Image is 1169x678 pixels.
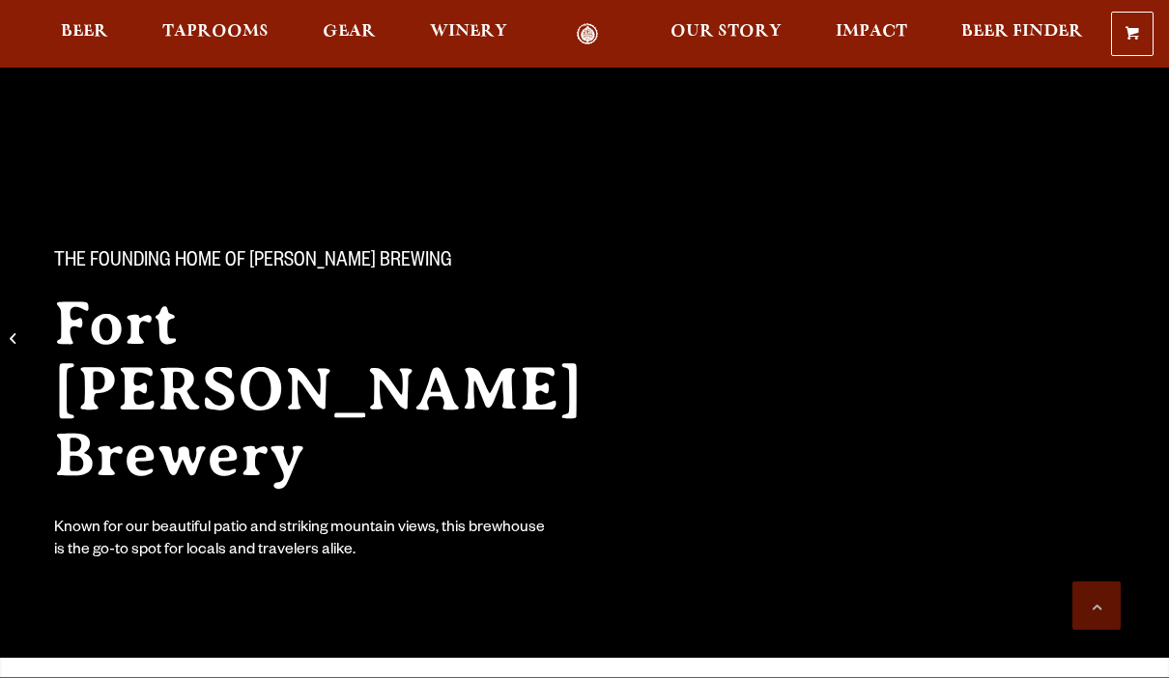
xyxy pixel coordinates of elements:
a: Beer Finder [949,23,1096,45]
a: Odell Home [551,23,623,45]
a: Gear [310,23,388,45]
a: Beer [48,23,121,45]
span: Beer [61,24,108,40]
span: Winery [430,24,507,40]
span: Beer Finder [961,24,1083,40]
a: Scroll to top [1072,581,1121,630]
span: Impact [836,24,907,40]
span: The Founding Home of [PERSON_NAME] Brewing [54,250,452,275]
span: Gear [323,24,376,40]
a: Taprooms [150,23,281,45]
div: Known for our beautiful patio and striking mountain views, this brewhouse is the go-to spot for l... [54,519,549,563]
a: Impact [823,23,920,45]
span: Taprooms [162,24,269,40]
h2: Fort [PERSON_NAME] Brewery [54,291,657,488]
a: Our Story [658,23,794,45]
span: Our Story [670,24,782,40]
a: Winery [417,23,520,45]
